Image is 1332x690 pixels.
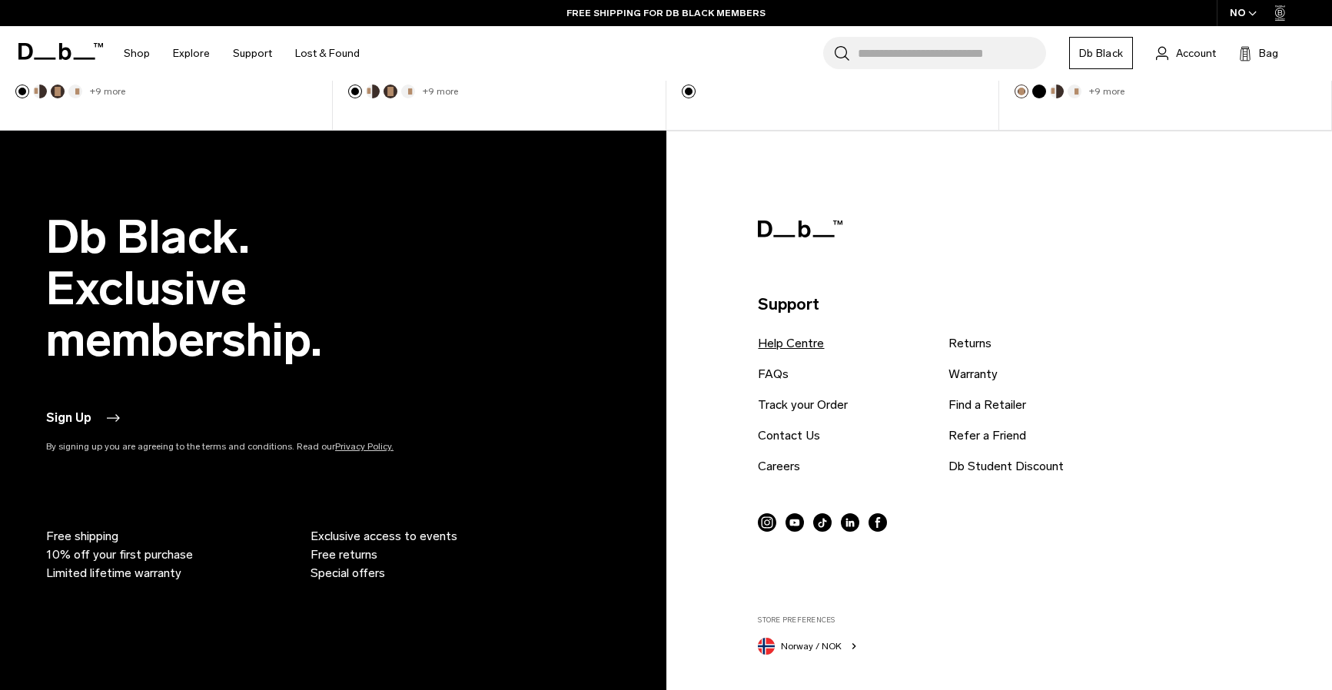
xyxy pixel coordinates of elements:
a: Track your Order [758,396,848,414]
a: Find a Retailer [948,396,1026,414]
button: Black Out [15,85,29,98]
a: +9 more [1089,86,1124,97]
a: Account [1156,44,1216,62]
button: Black Out [682,85,696,98]
button: Black Out [348,85,362,98]
a: Warranty [948,365,998,383]
a: Contact Us [758,426,820,445]
a: Shop [124,26,150,81]
h2: Db Black. Exclusive membership. [46,211,461,366]
a: +9 more [90,86,125,97]
button: Black Out [1032,85,1046,98]
span: Account [1176,45,1216,61]
span: Exclusive access to events [311,527,457,546]
img: Norway [758,638,775,655]
button: Espresso [384,85,397,98]
button: Norway Norway / NOK [758,635,860,655]
a: Lost & Found [295,26,360,81]
button: Oatmilk [401,85,415,98]
p: By signing up you are agreeing to the terms and conditions. Read our [46,440,461,453]
span: Free returns [311,546,377,564]
button: Cappuccino [33,85,47,98]
a: Returns [948,334,992,353]
span: Free shipping [46,527,118,546]
span: Special offers [311,564,385,582]
button: Cappuccino [366,85,380,98]
a: FAQs [758,365,789,383]
a: Db Black [1069,37,1133,69]
a: Explore [173,26,210,81]
button: Cappuccino [1050,85,1064,98]
button: Sign Up [46,409,122,427]
a: Support [233,26,272,81]
a: +9 more [423,86,458,97]
a: Help Centre [758,334,824,353]
span: 10% off your first purchase [46,546,193,564]
span: Bag [1259,45,1278,61]
a: Privacy Policy. [335,441,394,452]
a: FREE SHIPPING FOR DB BLACK MEMBERS [566,6,766,20]
button: Espresso [51,85,65,98]
button: Oatmilk [1068,85,1081,98]
span: Limited lifetime warranty [46,564,181,582]
label: Store Preferences [758,615,1274,625]
button: Bag [1239,44,1278,62]
button: Espresso [1015,85,1028,98]
p: Support [758,292,1274,317]
a: Careers [758,457,800,476]
a: Db Student Discount [948,457,1064,476]
nav: Main Navigation [112,26,371,81]
span: Norway / NOK [781,639,842,653]
button: Oatmilk [68,85,82,98]
a: Refer a Friend [948,426,1026,445]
